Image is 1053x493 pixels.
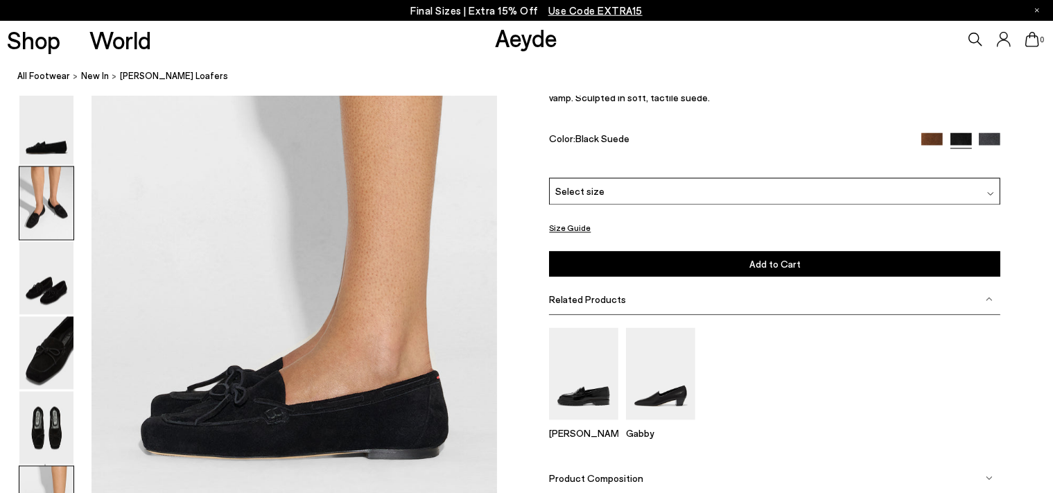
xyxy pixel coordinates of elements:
a: Gabby Almond-Toe Loafers Gabby [626,410,695,440]
p: Gabby [626,428,695,440]
div: Color: [549,133,907,149]
span: Navigate to /collections/ss25-final-sizes [548,4,643,17]
span: Related Products [549,294,626,306]
img: Gabby Almond-Toe Loafers [626,328,695,420]
img: Jasper Moccasin Loafers - Image 3 [19,242,73,315]
p: Final Sizes | Extra 15% Off [410,2,643,19]
span: Product Composition [549,472,643,484]
a: All Footwear [17,69,70,84]
nav: breadcrumb [17,58,1053,96]
span: Black Suede [575,133,629,145]
img: Jasper Moccasin Loafers - Image 5 [19,392,73,465]
a: 0 [1025,32,1039,47]
span: Add to Cart [749,259,801,270]
img: Jasper Moccasin Loafers - Image 2 [19,167,73,240]
span: 0 [1039,36,1046,44]
img: Jasper Moccasin Loafers - Image 4 [19,317,73,390]
span: New In [81,71,109,82]
span: [PERSON_NAME] Loafers [120,69,228,84]
a: World [89,28,151,52]
img: svg%3E [986,296,993,303]
a: Shop [7,28,60,52]
button: Size Guide [549,220,591,237]
img: svg%3E [986,475,993,482]
a: Leon Loafers [PERSON_NAME] [549,410,618,440]
a: New In [81,69,109,84]
a: Aeyde [495,23,557,52]
img: Leon Loafers [549,328,618,420]
span: Select size [555,184,604,199]
img: svg%3E [987,191,994,198]
p: [PERSON_NAME] [549,428,618,440]
button: Add to Cart [549,252,1000,277]
img: Jasper Moccasin Loafers - Image 1 [19,92,73,165]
